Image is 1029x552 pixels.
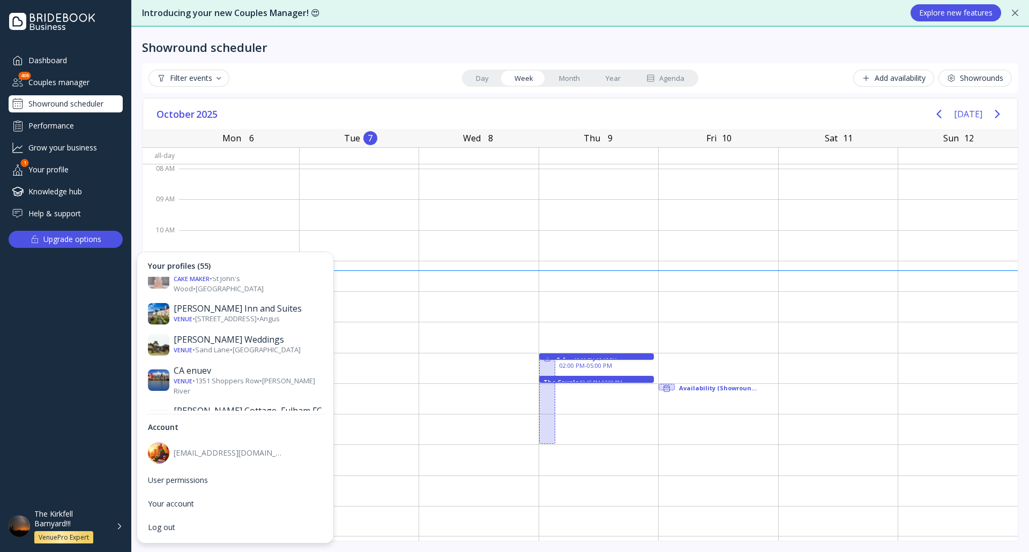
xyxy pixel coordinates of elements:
[174,335,323,345] div: [PERSON_NAME] Weddings
[43,232,101,247] div: Upgrade options
[174,448,284,458] div: [EMAIL_ADDRESS][DOMAIN_NAME]
[21,159,29,167] div: 1
[174,314,323,324] div: • [STREET_ADDRESS] • Angus
[962,131,976,145] div: 12
[539,375,654,383] div: The Couple, 02:45 PM - 03:00 PM
[174,376,323,396] div: • 1351 Shoppers Row • [PERSON_NAME] River
[9,73,123,91] div: Couples manager
[174,405,323,416] div: [PERSON_NAME] Cottage, Fulham FC
[174,346,192,354] div: Venue
[862,74,926,82] div: Add availability
[460,131,484,146] div: Wed
[196,106,219,122] span: 2025
[539,353,654,360] div: sim & fae, 02:00 PM - 02:15 PM
[919,9,993,17] div: Explore new features
[148,475,323,485] div: User permissions
[141,493,329,515] a: Your account
[174,275,210,283] div: Cake Maker
[341,131,363,146] div: Tue
[841,131,855,145] div: 11
[9,95,123,112] a: Showround scheduler
[9,183,123,200] a: Knowledge hub
[911,4,1001,21] button: Explore new features
[143,162,179,193] div: 08 AM
[141,418,329,437] div: Account
[720,131,734,145] div: 10
[39,533,89,542] div: VenuePro Expert
[543,378,579,387] div: The Couple
[9,205,123,222] a: Help & support
[580,131,603,146] div: Thu
[174,377,192,385] div: Venue
[9,231,123,248] button: Upgrade options
[174,365,323,376] div: CA enuev
[174,304,323,314] div: [PERSON_NAME] Inn and Suites
[152,106,223,122] button: October2025
[148,370,169,391] img: dpr=1,fit=cover,g=face,w=30,h=30
[148,410,169,432] img: dpr=1,fit=cover,g=face,w=30,h=30
[659,383,774,391] div: Availability (Showrounds Test), 03:00 PM - 03:15 PM
[143,224,179,254] div: 10 AM
[593,71,633,86] a: Year
[148,303,169,324] img: dpr=1,fit=cover,g=face,w=30,h=30
[484,131,498,145] div: 8
[19,72,31,80] div: 406
[148,268,169,289] img: dpr=1,fit=cover,g=face,w=30,h=30
[148,70,229,87] button: Filter events
[9,117,123,134] a: Performance
[143,193,179,223] div: 09 AM
[244,131,258,145] div: 6
[142,40,267,55] div: Showround scheduler
[928,103,950,125] button: Previous page
[148,499,323,509] div: Your account
[575,357,650,364] div: 02:00 PM - 02:15 PM
[502,71,546,86] a: Week
[947,74,1003,82] div: Showrounds
[174,345,323,356] div: • Sand Lane • [GEOGRAPHIC_DATA]
[34,509,110,528] div: The Kirkfell Barnyard!!!
[141,469,329,491] a: User permissions
[142,7,900,19] div: Introducing your new Couples Manager! 😍
[9,516,30,537] img: dpr=1,fit=cover,g=face,w=48,h=48
[853,70,934,87] button: Add availability
[9,51,123,69] a: Dashboard
[463,71,502,86] a: Day
[822,131,841,146] div: Sat
[543,356,573,364] div: sim & fae
[954,104,982,124] button: [DATE]
[363,131,377,145] div: 7
[157,74,221,82] div: Filter events
[9,161,123,178] div: Your profile
[987,103,1008,125] button: Next page
[9,139,123,156] a: Grow your business
[143,148,179,163] div: All-day
[156,106,196,122] span: October
[141,256,329,276] div: Your profiles (55)
[148,523,323,532] div: Log out
[580,380,650,387] div: 02:45 PM - 03:00 PM
[940,131,962,146] div: Sun
[148,442,169,464] img: dpr=1,fit=cover,g=face,w=40,h=40
[703,131,720,146] div: Fri
[9,73,123,91] a: Couples manager406
[603,131,617,145] div: 9
[546,71,593,86] a: Month
[174,315,192,323] div: Venue
[539,353,654,445] div: Availability (Showrounds Test), 02:00 PM - 05:00 PM
[975,501,1029,552] iframe: Chat Widget
[646,73,684,84] div: Agenda
[148,334,169,356] img: dpr=1,fit=cover,g=face,w=30,h=30
[938,70,1012,87] button: Showrounds
[9,161,123,178] a: Your profile1
[174,274,323,293] div: • St John's Wood • [GEOGRAPHIC_DATA]
[219,131,244,146] div: Mon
